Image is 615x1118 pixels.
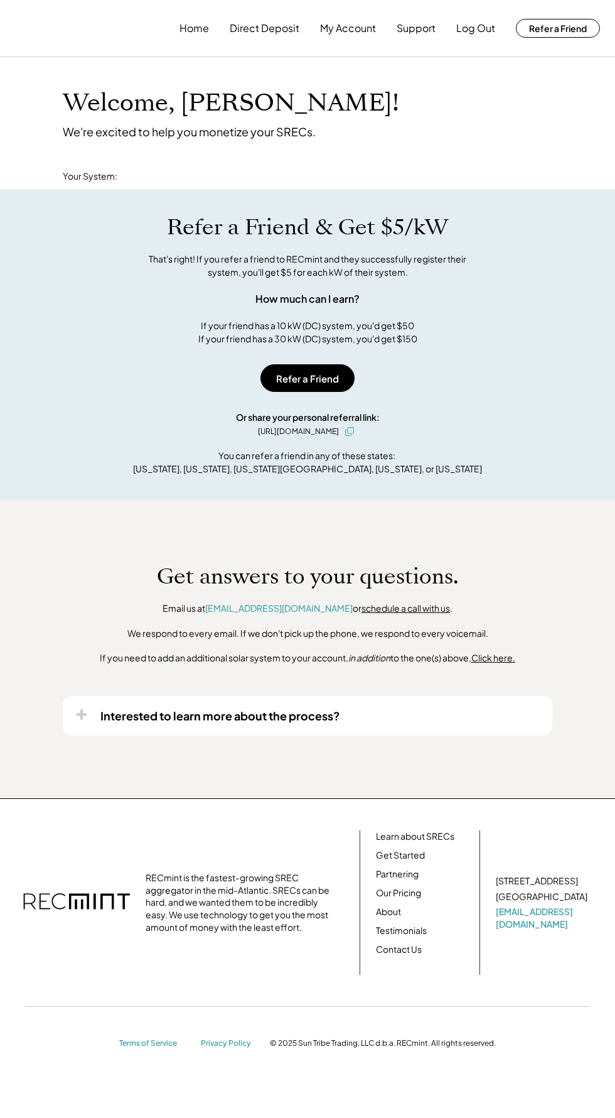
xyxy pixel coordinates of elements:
[255,291,360,307] div: How much can I earn?
[270,1038,496,1048] div: © 2025 Sun Tribe Trading, LLC d.b.a. RECmint. All rights reserved.
[348,652,390,663] em: in addition
[320,16,376,41] button: My Account
[135,252,480,279] div: That's right! If you refer a friend to RECmint and they successfully register their system, you'l...
[157,563,459,590] h1: Get answers to your questions.
[376,887,421,899] a: Our Pricing
[236,411,380,424] div: Or share your personal referral link:
[376,849,425,862] a: Get Started
[361,602,450,614] a: schedule a call with us
[230,16,299,41] button: Direct Deposit
[119,1038,188,1049] a: Terms of Service
[198,319,417,345] div: If your friend has a 10 kW (DC) system, you'd get $50 If your friend has a 30 kW (DC) system, you...
[133,449,482,475] div: You can refer a friend in any of these states: [US_STATE], [US_STATE], [US_STATE][GEOGRAPHIC_DATA...
[201,1038,257,1049] a: Privacy Policy
[63,124,316,139] div: We're excited to help you monetize your SRECs.
[471,652,515,663] u: Click here.
[376,925,427,937] a: Testimonials
[205,602,353,614] a: [EMAIL_ADDRESS][DOMAIN_NAME]
[496,875,578,887] div: [STREET_ADDRESS]
[376,868,419,881] a: Partnering
[456,16,495,41] button: Log Out
[163,602,452,615] div: Email us at or .
[127,627,488,640] div: We respond to every email. If we don't pick up the phone, we respond to every voicemail.
[376,830,454,843] a: Learn about SRECs
[496,906,590,930] a: [EMAIL_ADDRESS][DOMAIN_NAME]
[376,943,422,956] a: Contact Us
[179,16,209,41] button: Home
[63,170,117,183] div: Your System:
[376,906,401,918] a: About
[23,881,130,925] img: recmint-logotype%403x.png
[167,214,448,241] h1: Refer a Friend & Get $5/kW
[146,872,334,933] div: RECmint is the fastest-growing SREC aggregator in the mid-Atlantic. SRECs can be hard, and we wan...
[258,426,339,437] div: [URL][DOMAIN_NAME]
[15,21,119,36] img: yH5BAEAAAAALAAAAAABAAEAAAIBRAA7
[260,364,355,392] button: Refer a Friend
[63,89,399,118] h1: Welcome, [PERSON_NAME]!
[100,652,515,665] div: If you need to add an additional solar system to your account, to the one(s) above,
[496,891,587,903] div: [GEOGRAPHIC_DATA]
[397,16,436,41] button: Support
[100,708,340,723] div: Interested to learn more about the process?
[342,424,357,439] button: click to copy
[516,19,600,38] button: Refer a Friend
